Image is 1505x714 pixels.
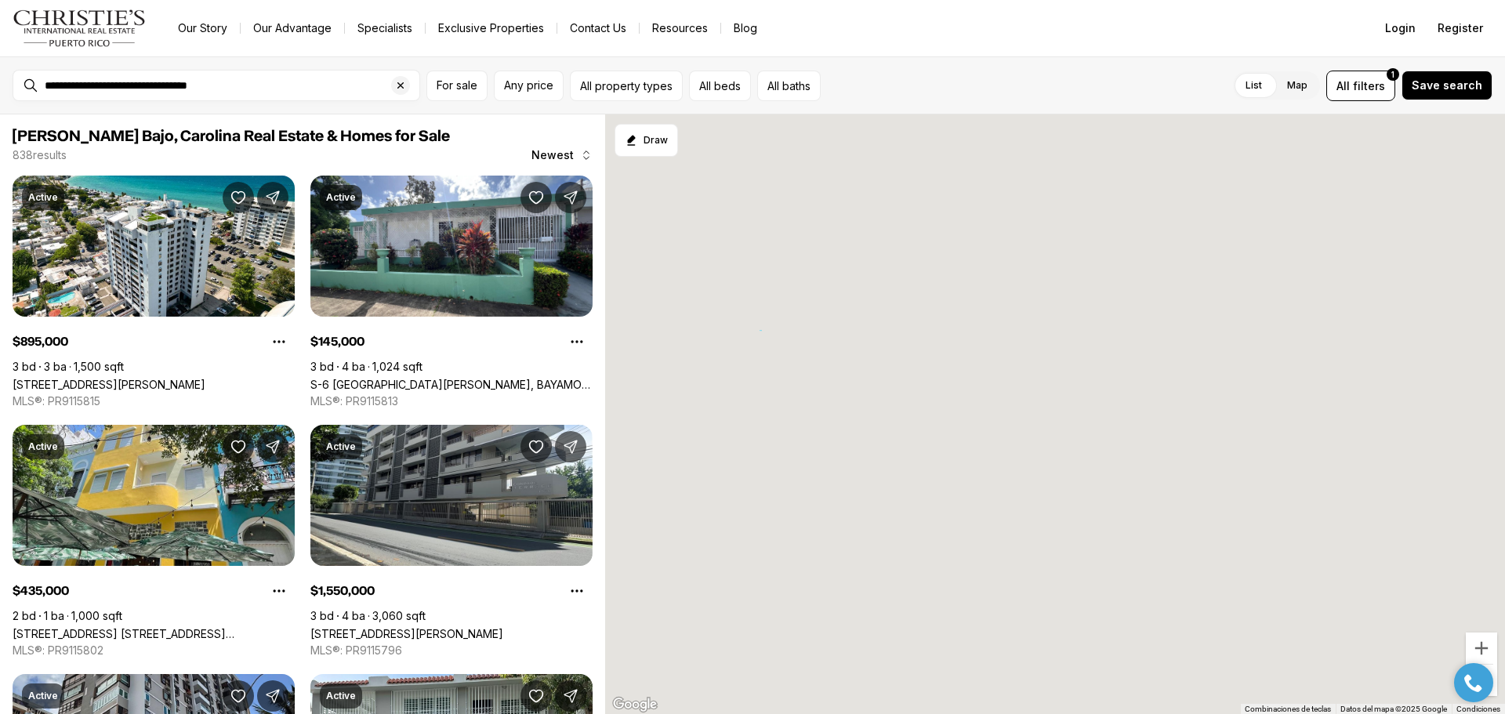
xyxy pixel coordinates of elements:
button: Property options [561,326,593,357]
button: Property options [561,575,593,607]
span: Save search [1412,79,1482,92]
button: Share Property [257,182,288,213]
button: Newest [522,140,602,171]
button: Save Property: S-6 Santa Juanita ABAD N [520,182,552,213]
span: For sale [437,79,477,92]
img: logo [13,9,147,47]
a: Our Story [165,17,240,39]
p: Active [326,440,356,453]
button: Any price [494,71,564,101]
button: Save search [1402,71,1492,100]
a: S-6 Santa Juanita ABAD N, BAYAMON PR, 00956 [310,378,593,391]
button: Acercar [1466,632,1497,664]
button: All property types [570,71,683,101]
a: 1520 ASHFORD AVE. #4, SAN JUAN PR, 00911 [310,627,503,640]
button: Save Property: 307 Tetuan St. COND. SOLARIA OLD SAN JUAN #302 [223,431,254,462]
button: Contact Us [557,17,639,39]
button: Register [1428,13,1492,44]
span: Any price [504,79,553,92]
button: Save Property: 1520 ASHFORD AVE. #4 [520,431,552,462]
span: 1 [1391,68,1394,81]
span: Newest [531,149,574,161]
p: Active [28,191,58,204]
button: Save Property: 20 PONCE DE LEON #305 [520,680,552,712]
button: Save Property: 4123 ISLA VERDE AVE #201 [223,680,254,712]
p: 838 results [13,149,67,161]
a: Resources [640,17,720,39]
button: Save Property: 2306 LAUREL STREET #PH A [223,182,254,213]
label: Map [1275,71,1320,100]
p: Active [28,440,58,453]
button: Share Property [555,680,586,712]
a: 307 Tetuan St. COND. SOLARIA OLD SAN JUAN #302, OLD SAN JUAN PR, 00901 [13,627,295,640]
a: 2306 LAUREL STREET #PH A, SAN JUAN PR, 00913 [13,378,205,391]
button: All beds [689,71,751,101]
a: Specialists [345,17,425,39]
button: Share Property [257,431,288,462]
button: Share Property [555,431,586,462]
span: Login [1385,22,1416,34]
p: Active [326,690,356,702]
a: Blog [721,17,770,39]
span: All [1336,78,1350,94]
button: Share Property [257,680,288,712]
a: Exclusive Properties [426,17,557,39]
button: Share Property [555,182,586,213]
button: Property options [263,575,295,607]
a: Our Advantage [241,17,344,39]
span: Datos del mapa ©2025 Google [1340,705,1447,713]
button: Property options [263,326,295,357]
span: filters [1353,78,1385,94]
span: Register [1438,22,1483,34]
button: Allfilters1 [1326,71,1395,101]
button: All baths [757,71,821,101]
label: List [1233,71,1275,100]
button: Start drawing [615,124,678,157]
p: Active [28,690,58,702]
span: [PERSON_NAME] Bajo, Carolina Real Estate & Homes for Sale [13,129,450,144]
p: Active [326,191,356,204]
button: For sale [426,71,488,101]
button: Clear search input [391,71,419,100]
button: Login [1376,13,1425,44]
